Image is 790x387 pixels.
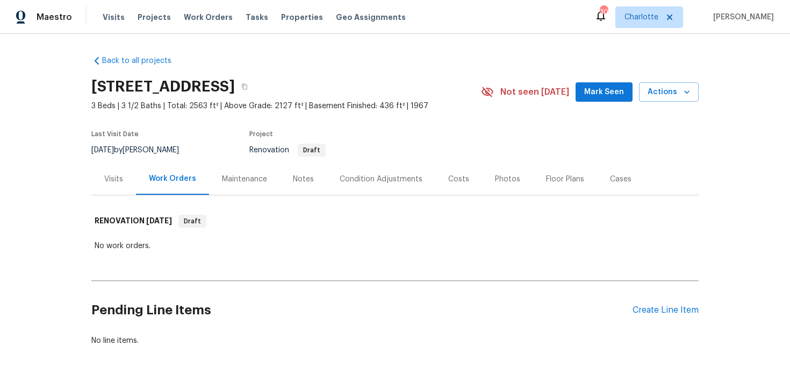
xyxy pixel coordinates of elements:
div: Visits [104,174,123,185]
span: Tasks [246,13,268,21]
a: Back to all projects [91,55,195,66]
span: Charlotte [624,12,658,23]
span: Maestro [37,12,72,23]
div: Floor Plans [546,174,584,185]
span: [DATE] [146,217,172,224]
span: Properties [281,12,323,23]
button: Actions [639,82,699,102]
div: by [PERSON_NAME] [91,144,192,157]
div: Condition Adjustments [340,174,422,185]
span: Project [249,131,273,137]
h2: Pending Line Items [91,285,633,335]
div: Photos [495,174,520,185]
h6: RENOVATION [95,215,172,228]
button: Copy Address [235,77,254,96]
span: [DATE] [91,146,114,154]
h2: [STREET_ADDRESS] [91,81,235,92]
span: Not seen [DATE] [500,87,569,97]
div: No line items. [91,335,699,346]
div: RENOVATION [DATE]Draft [91,204,699,238]
span: Draft [179,216,205,227]
span: Visits [103,12,125,23]
span: [PERSON_NAME] [709,12,774,23]
div: Maintenance [222,174,267,185]
span: Projects [138,12,171,23]
div: 30 [600,6,607,17]
div: Create Line Item [633,305,699,315]
span: Renovation [249,146,326,154]
span: Geo Assignments [336,12,406,23]
span: Work Orders [184,12,233,23]
div: Notes [293,174,314,185]
span: Last Visit Date [91,131,139,137]
button: Mark Seen [576,82,633,102]
span: Draft [299,147,325,153]
span: Actions [648,86,690,99]
div: No work orders. [95,241,695,251]
div: Cases [610,174,631,185]
span: 3 Beds | 3 1/2 Baths | Total: 2563 ft² | Above Grade: 2127 ft² | Basement Finished: 436 ft² | 1967 [91,101,481,111]
span: Mark Seen [584,86,624,99]
div: Work Orders [149,173,196,184]
div: Costs [448,174,469,185]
